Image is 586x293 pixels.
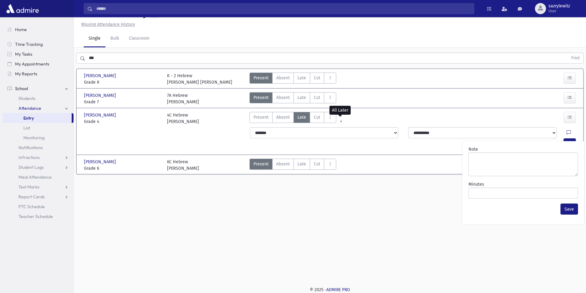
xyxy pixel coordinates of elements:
span: sazrylewitz [548,4,570,9]
div: 4C Hebrew [PERSON_NAME] [167,112,199,125]
label: Note [468,146,478,152]
a: Notifications [2,143,74,152]
div: All Later [329,106,351,115]
span: Late [297,94,306,101]
a: Report Cards [2,192,74,202]
a: Missing Attendance History [79,22,135,27]
span: Monitoring [23,135,45,141]
span: Cut [314,114,320,121]
span: Home [15,27,27,32]
a: Home [2,25,74,34]
span: Student Logs [18,164,44,170]
span: Cut [314,94,320,101]
span: [PERSON_NAME] [84,73,117,79]
span: Time Tracking [15,42,43,47]
div: AttTypes [249,112,336,125]
a: PTC Schedule [2,202,74,212]
a: Time Tracking [2,39,74,49]
a: Infractions [2,152,74,162]
span: Attendance [18,105,41,111]
span: Notifications [18,145,43,150]
span: School [15,86,28,91]
span: Infractions [18,155,40,160]
span: Cut [314,161,320,167]
span: Present [253,75,269,81]
button: Save [560,204,578,215]
div: © 2025 - [84,287,576,293]
span: Grade 7 [84,99,161,105]
a: Attendance [2,103,74,113]
span: Meal Attendance [18,174,52,180]
a: Entry [2,113,72,123]
button: Find [568,53,583,63]
a: Monitoring [2,133,74,143]
span: My Reports [15,71,37,77]
span: Late [297,161,306,167]
span: Present [253,114,269,121]
div: AttTypes [249,159,336,172]
a: Bulk [106,30,124,47]
span: Teacher Schedule [18,214,53,219]
a: Student Logs [2,162,74,172]
a: School [2,84,74,93]
a: Single [84,30,106,47]
span: [PERSON_NAME] [84,112,117,118]
a: My Tasks [2,49,74,59]
a: Students [2,93,74,103]
span: Late [297,75,306,81]
a: List [2,123,74,133]
span: Late [297,114,306,121]
span: Test Marks [18,184,39,190]
span: User [548,9,570,14]
div: 6C Hebrew [PERSON_NAME] [167,159,199,172]
div: AttTypes [249,73,336,85]
span: Present [253,94,269,101]
u: Missing Attendance History [81,22,135,27]
span: [PERSON_NAME] [84,92,117,99]
a: My Reports [2,69,74,79]
span: Entry [23,115,34,121]
div: 7A Hebrew [PERSON_NAME] [167,92,199,105]
span: Absent [276,161,290,167]
img: AdmirePro [5,2,40,15]
span: Absent [276,114,290,121]
label: Minutes [468,181,484,188]
a: My Appointments [2,59,74,69]
span: Present [253,161,269,167]
div: AttTypes [249,92,336,105]
a: Test Marks [2,182,74,192]
a: Teacher Schedule [2,212,74,221]
span: [PERSON_NAME] [84,159,117,165]
span: Grade K [84,79,161,85]
span: Report Cards [18,194,45,200]
span: Students [18,96,35,101]
span: List [23,125,30,131]
span: Grade 6 [84,165,161,172]
input: Search [93,3,474,14]
span: My Tasks [15,51,32,57]
span: PTC Schedule [18,204,45,209]
div: K - 2 Hebrew [PERSON_NAME] [PERSON_NAME] [167,73,232,85]
span: Cut [314,75,320,81]
span: My Appointments [15,61,49,67]
span: Absent [276,94,290,101]
a: Classroom [124,30,154,47]
span: Grade 4 [84,118,161,125]
a: Meal Attendance [2,172,74,182]
span: Absent [276,75,290,81]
